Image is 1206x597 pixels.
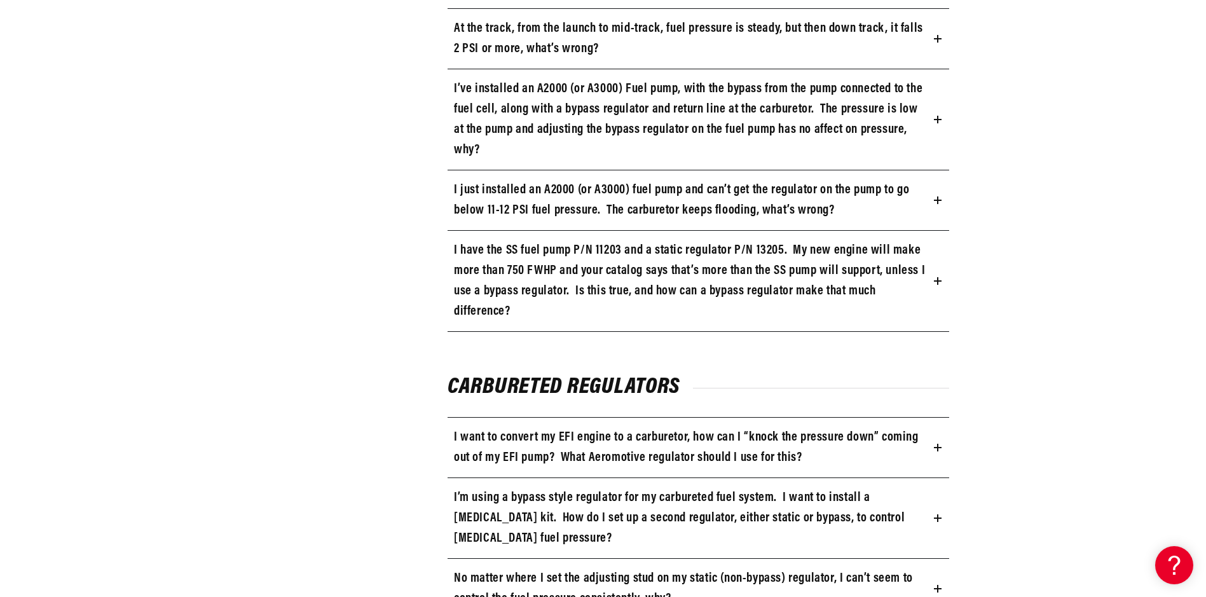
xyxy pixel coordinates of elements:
summary: I’m using a bypass style regulator for my carbureted fuel system. I want to install a [MEDICAL_DA... [448,478,949,558]
summary: At the track, from the launch to mid-track, fuel pressure is steady, but then down track, it fall... [448,9,949,69]
h3: I just installed an A2000 (or A3000) fuel pump and can’t get the regulator on the pump to go belo... [454,180,929,221]
summary: I’ve installed an A2000 (or A3000) Fuel pump, with the bypass from the pump connected to the fuel... [448,69,949,170]
h3: I have the SS fuel pump P/N 11203 and a static regulator P/N 13205. My new engine will make more ... [454,240,929,322]
h3: At the track, from the launch to mid-track, fuel pressure is steady, but then down track, it fall... [454,18,929,59]
summary: I have the SS fuel pump P/N 11203 and a static regulator P/N 13205. My new engine will make more ... [448,231,949,331]
h3: I’ve installed an A2000 (or A3000) Fuel pump, with the bypass from the pump connected to the fuel... [454,79,929,160]
summary: I want to convert my EFI engine to a carburetor, how can I “knock the pressure down” coming out o... [448,418,949,477]
h3: I’m using a bypass style regulator for my carbureted fuel system. I want to install a [MEDICAL_DA... [454,488,929,549]
span: Carbureted Regulators [448,376,693,399]
summary: I just installed an A2000 (or A3000) fuel pump and can’t get the regulator on the pump to go belo... [448,170,949,230]
h3: I want to convert my EFI engine to a carburetor, how can I “knock the pressure down” coming out o... [454,427,929,468]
